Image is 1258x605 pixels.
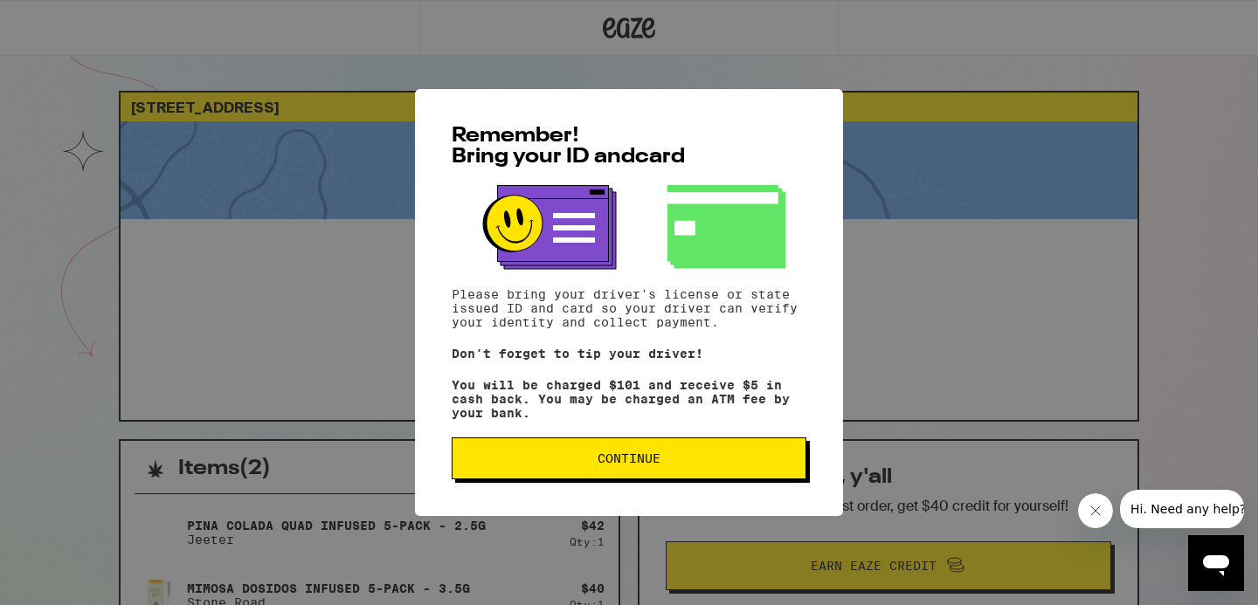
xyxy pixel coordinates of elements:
p: Don't forget to tip your driver! [452,347,806,361]
iframe: Message from company [1120,490,1244,528]
span: Hi. Need any help? [10,12,126,26]
p: Please bring your driver's license or state issued ID and card so your driver can verify your ide... [452,287,806,329]
span: Remember! Bring your ID and card [452,126,685,168]
iframe: Close message [1078,493,1113,528]
button: Continue [452,437,806,479]
p: You will be charged $101 and receive $5 in cash back. You may be charged an ATM fee by your bank. [452,378,806,420]
iframe: Button to launch messaging window [1188,535,1244,591]
span: Continue [598,452,660,464]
